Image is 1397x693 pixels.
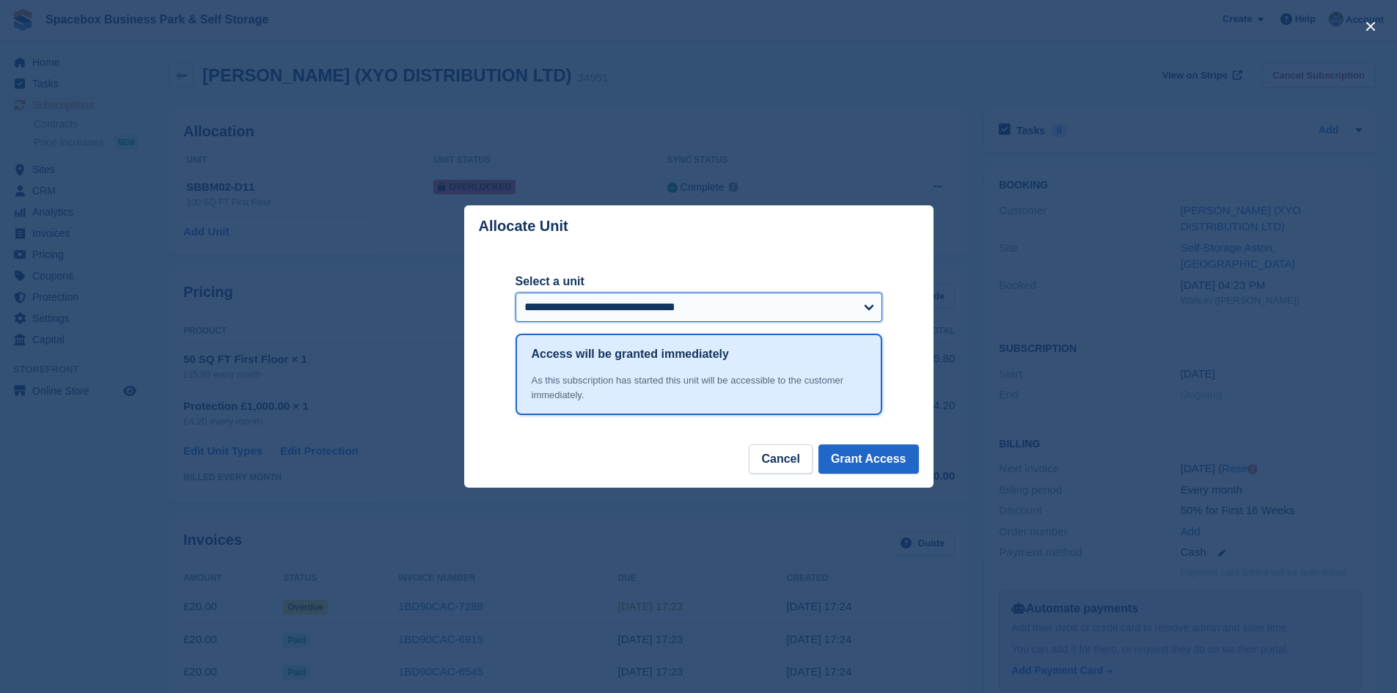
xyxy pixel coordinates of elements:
button: Cancel [749,444,812,474]
p: Allocate Unit [479,218,568,235]
button: Grant Access [818,444,919,474]
label: Select a unit [516,273,882,290]
button: close [1359,15,1382,38]
h1: Access will be granted immediately [532,345,729,363]
div: As this subscription has started this unit will be accessible to the customer immediately. [532,373,866,402]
